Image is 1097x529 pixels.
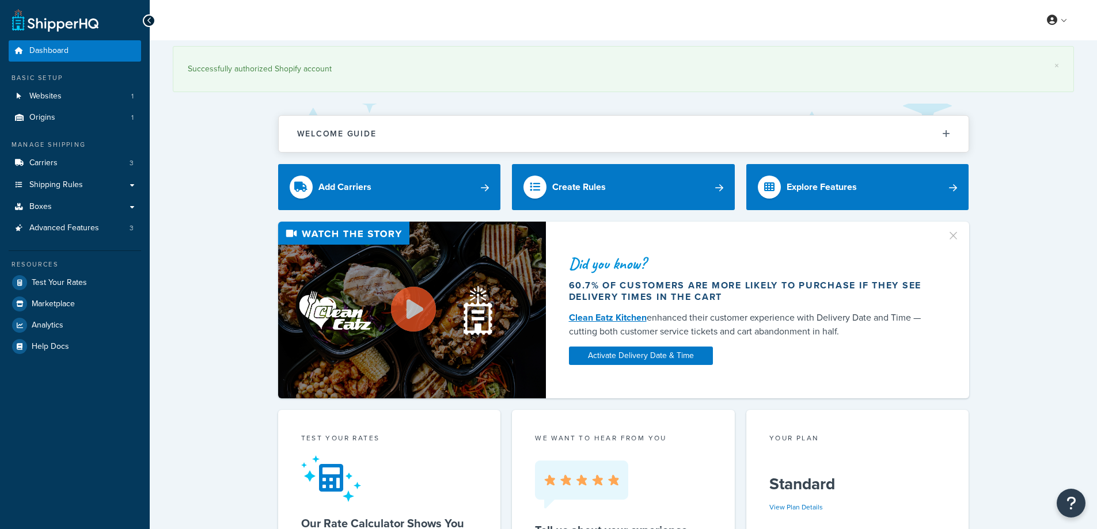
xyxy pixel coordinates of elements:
a: Clean Eatz Kitchen [569,311,647,324]
a: Test Your Rates [9,272,141,293]
a: Shipping Rules [9,174,141,196]
span: Shipping Rules [29,180,83,190]
h5: Standard [769,475,946,493]
span: Test Your Rates [32,278,87,288]
span: Analytics [32,321,63,330]
button: Welcome Guide [279,116,969,152]
a: Analytics [9,315,141,336]
li: Websites [9,86,141,107]
span: Marketplace [32,299,75,309]
a: Origins1 [9,107,141,128]
a: × [1054,61,1059,70]
span: 3 [130,158,134,168]
span: Origins [29,113,55,123]
div: Resources [9,260,141,269]
a: Advanced Features3 [9,218,141,239]
span: 1 [131,92,134,101]
span: Carriers [29,158,58,168]
div: Explore Features [787,179,857,195]
a: Boxes [9,196,141,218]
span: 1 [131,113,134,123]
div: Your Plan [769,433,946,446]
span: 3 [130,223,134,233]
a: Help Docs [9,336,141,357]
div: Did you know? [569,256,933,272]
span: Advanced Features [29,223,99,233]
a: Explore Features [746,164,969,210]
a: Websites1 [9,86,141,107]
a: Create Rules [512,164,735,210]
div: Add Carriers [318,179,371,195]
div: 60.7% of customers are more likely to purchase if they see delivery times in the cart [569,280,933,303]
div: Manage Shipping [9,140,141,150]
div: Create Rules [552,179,606,195]
a: View Plan Details [769,502,823,512]
div: Successfully authorized Shopify account [188,61,1059,77]
a: Marketplace [9,294,141,314]
span: Boxes [29,202,52,212]
a: Add Carriers [278,164,501,210]
a: Dashboard [9,40,141,62]
span: Websites [29,92,62,101]
li: Origins [9,107,141,128]
a: Carriers3 [9,153,141,174]
p: we want to hear from you [535,433,712,443]
span: Dashboard [29,46,69,56]
li: Advanced Features [9,218,141,239]
li: Carriers [9,153,141,174]
div: enhanced their customer experience with Delivery Date and Time — cutting both customer service ti... [569,311,933,338]
div: Test your rates [301,433,478,446]
h2: Welcome Guide [297,130,377,138]
span: Help Docs [32,342,69,352]
img: Video thumbnail [278,222,546,398]
a: Activate Delivery Date & Time [569,347,713,365]
button: Open Resource Center [1057,489,1085,517]
div: Basic Setup [9,73,141,83]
